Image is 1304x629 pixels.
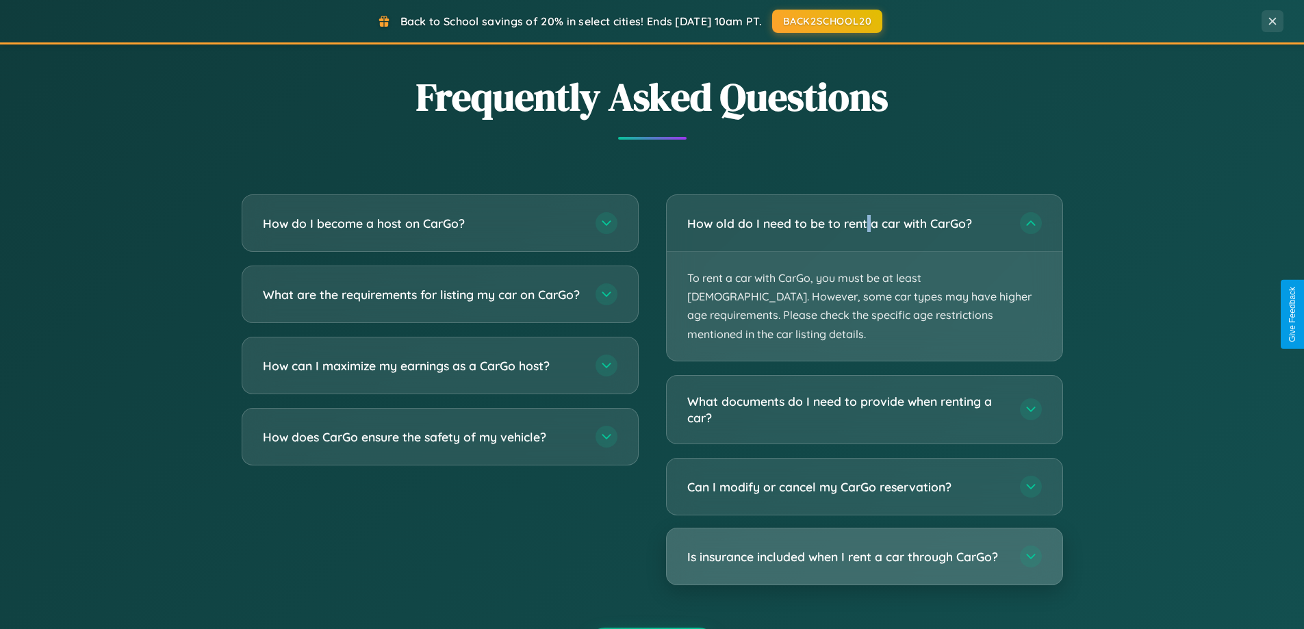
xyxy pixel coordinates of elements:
[667,252,1062,361] p: To rent a car with CarGo, you must be at least [DEMOGRAPHIC_DATA]. However, some car types may ha...
[1288,287,1297,342] div: Give Feedback
[772,10,882,33] button: BACK2SCHOOL20
[263,428,582,446] h3: How does CarGo ensure the safety of my vehicle?
[242,70,1063,123] h2: Frequently Asked Questions
[263,357,582,374] h3: How can I maximize my earnings as a CarGo host?
[687,478,1006,496] h3: Can I modify or cancel my CarGo reservation?
[400,14,762,28] span: Back to School savings of 20% in select cities! Ends [DATE] 10am PT.
[687,215,1006,232] h3: How old do I need to be to rent a car with CarGo?
[263,286,582,303] h3: What are the requirements for listing my car on CarGo?
[687,393,1006,426] h3: What documents do I need to provide when renting a car?
[263,215,582,232] h3: How do I become a host on CarGo?
[687,548,1006,565] h3: Is insurance included when I rent a car through CarGo?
